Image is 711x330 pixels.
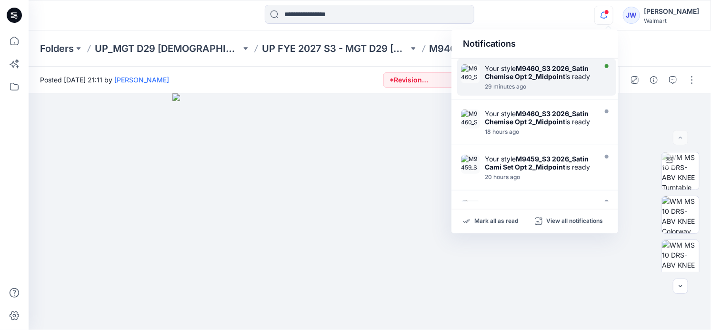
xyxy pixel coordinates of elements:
[485,110,589,126] strong: M9460_S3 2026_Satin Chemise Opt 2_Midpoint
[172,93,567,330] img: eyJhbGciOiJIUzI1NiIsImtpZCI6IjAiLCJzbHQiOiJzZXMiLCJ0eXAiOiJKV1QifQ.eyJkYXRhIjp7InR5cGUiOiJzdG9yYW...
[485,200,588,216] strong: M9457_S3 2026_Satin Cami Set Opt 1_Midpoint
[485,64,589,80] strong: M9460_S3 2026_Satin Chemise Opt 2_Midpoint
[662,196,699,233] img: WM MS 10 DRS-ABV KNEE Colorway wo Avatar
[262,42,408,55] a: UP FYE 2027 S3 - MGT D29 [DEMOGRAPHIC_DATA] Sleepwear
[461,110,480,129] img: M9460_S3 2026_Satin Chemise Opt 2_Midpoint
[461,64,480,83] img: M9460_S3 2026_Satin Chemise Opt 2_Midpoint
[40,75,169,85] span: Posted [DATE] 21:11 by
[644,6,699,17] div: [PERSON_NAME]
[485,64,594,80] div: Your style is ready
[40,42,74,55] a: Folders
[474,217,518,226] p: Mark all as read
[485,83,594,90] div: Friday, October 03, 2025 18:03
[485,129,594,135] div: Friday, October 03, 2025 00:11
[430,42,576,55] p: M9460_S3 2026_Satin Chemise Opt 2_Midpoint
[623,7,640,24] div: JW
[451,30,618,59] div: Notifications
[461,155,480,174] img: M9459_S3 2026_Satin Cami Set Opt 2_Midpoint
[485,200,594,216] div: Your style is ready
[485,155,594,171] div: Your style is ready
[662,152,699,190] img: WM MS 10 DRS-ABV KNEE Turntable with Avatar
[546,217,603,226] p: View all notifications
[95,42,241,55] a: UP_MGT D29 [DEMOGRAPHIC_DATA] Sleep
[485,174,594,180] div: Thursday, October 02, 2025 22:58
[662,240,699,277] img: WM MS 10 DRS-ABV KNEE Front wo Avatar
[485,110,594,126] div: Your style is ready
[646,72,661,88] button: Details
[114,76,169,84] a: [PERSON_NAME]
[461,200,480,219] img: M9457_S3 2026_Satin Cami Set Opt 1_Midpoint
[644,17,699,24] div: Walmart
[485,155,589,171] strong: M9459_S3 2026_Satin Cami Set Opt 2_Midpoint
